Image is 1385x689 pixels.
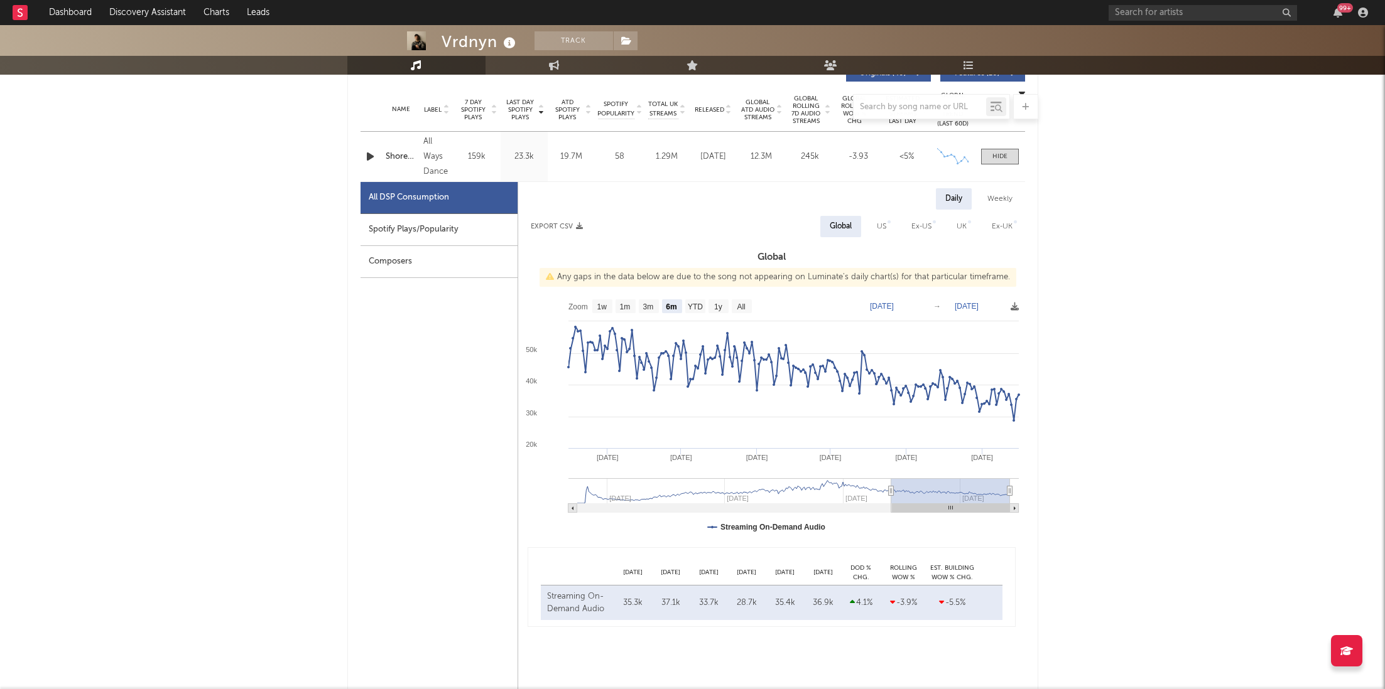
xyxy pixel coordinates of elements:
div: Rolling WoW % Chg. [880,563,927,582]
text: 6m [666,302,676,311]
div: -3.9 % [883,597,924,609]
div: -5.5 % [930,597,974,609]
div: 4.1 % [845,597,877,609]
div: Est. Building WoW % Chg. [927,563,977,582]
input: Search by song name or URL [854,102,986,112]
text: [DATE] [971,454,993,461]
text: 1w [597,302,607,311]
div: Daily [936,188,972,210]
div: All Ways Dance [423,134,450,179]
div: Composers [361,246,518,278]
text: YTD [687,302,702,311]
div: 35.4k [769,597,801,609]
text: All [737,302,745,311]
a: Shoreditch [386,151,418,163]
div: Vrdnyn [442,31,519,52]
text: [DATE] [955,302,979,311]
text: [DATE] [746,454,768,461]
div: 33.7k [693,597,725,609]
div: [DATE] [690,568,728,577]
div: Any gaps in the data below are due to the song not appearing on Luminate's daily chart(s) for tha... [540,268,1016,287]
div: -3.93 [837,151,879,163]
text: Streaming On-Demand Audio [720,523,825,531]
div: 35.3k [617,597,649,609]
div: Ex-US [911,219,931,234]
div: [DATE] [614,568,652,577]
div: US [877,219,886,234]
input: Search for artists [1109,5,1297,21]
div: <5% [886,151,928,163]
text: [DATE] [597,454,619,461]
div: [DATE] [804,568,842,577]
text: 40k [526,377,537,385]
div: Streaming On-Demand Audio [547,590,611,615]
div: 12.3M [741,151,783,163]
div: 1.29M [648,151,686,163]
text: [DATE] [819,454,841,461]
div: All DSP Consumption [369,190,449,205]
div: 36.9k [807,597,839,609]
div: DoD % Chg. [842,563,880,582]
div: 99 + [1337,3,1353,13]
text: [DATE] [670,454,692,461]
text: 30k [526,409,537,417]
text: Zoom [568,302,588,311]
div: 37.1k [654,597,687,609]
text: [DATE] [870,302,894,311]
div: [DATE] [651,568,690,577]
div: 28.7k [731,597,763,609]
div: [DATE] [766,568,804,577]
div: Global Streaming Trend (Last 60D) [934,91,972,129]
text: 1m [619,302,630,311]
div: [DATE] [728,568,766,577]
text: 1y [714,302,722,311]
div: Global [830,219,852,234]
div: Spotify Plays/Popularity [361,214,518,246]
text: [DATE] [895,454,917,461]
button: Export CSV [531,223,583,230]
div: [DATE] [692,151,734,163]
text: 3m [643,302,653,311]
div: 159k [457,151,497,163]
button: Track [535,31,613,50]
button: 99+ [1333,8,1342,18]
div: 245k [789,151,831,163]
div: 23.3k [504,151,545,163]
text: → [933,302,941,311]
div: All DSP Consumption [361,182,518,214]
div: UK [957,219,967,234]
div: 19.7M [551,151,592,163]
h3: Global [518,250,1025,265]
text: 20k [526,441,537,448]
div: Ex-UK [992,219,1013,234]
div: Weekly [978,188,1022,210]
text: 50k [526,346,537,353]
div: 58 [598,151,642,163]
